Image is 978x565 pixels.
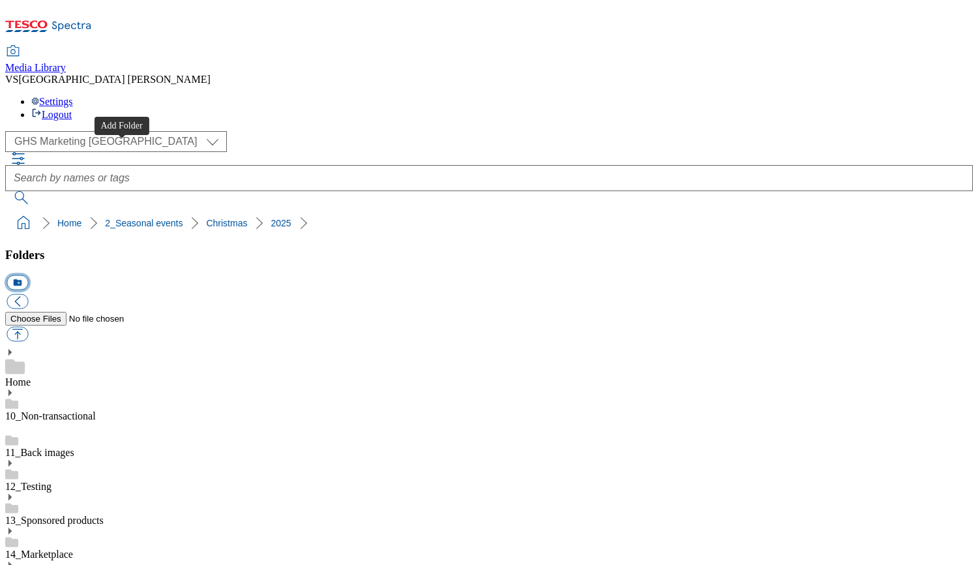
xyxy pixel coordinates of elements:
[13,213,34,234] a: home
[31,96,73,107] a: Settings
[271,218,291,228] a: 2025
[5,447,74,458] a: 11_Back images
[57,218,81,228] a: Home
[31,109,72,120] a: Logout
[5,481,52,492] a: 12_Testing
[105,218,183,228] a: 2_Seasonal events
[5,46,66,74] a: Media Library
[5,549,73,560] a: 14_Marketplace
[5,376,31,388] a: Home
[5,410,96,421] a: 10_Non-transactional
[5,62,66,73] span: Media Library
[5,74,18,85] span: VS
[18,74,210,85] span: [GEOGRAPHIC_DATA] [PERSON_NAME]
[5,211,973,236] nav: breadcrumb
[5,165,973,191] input: Search by names or tags
[206,218,247,228] a: Christmas
[5,248,973,262] h3: Folders
[5,515,104,526] a: 13_Sponsored products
